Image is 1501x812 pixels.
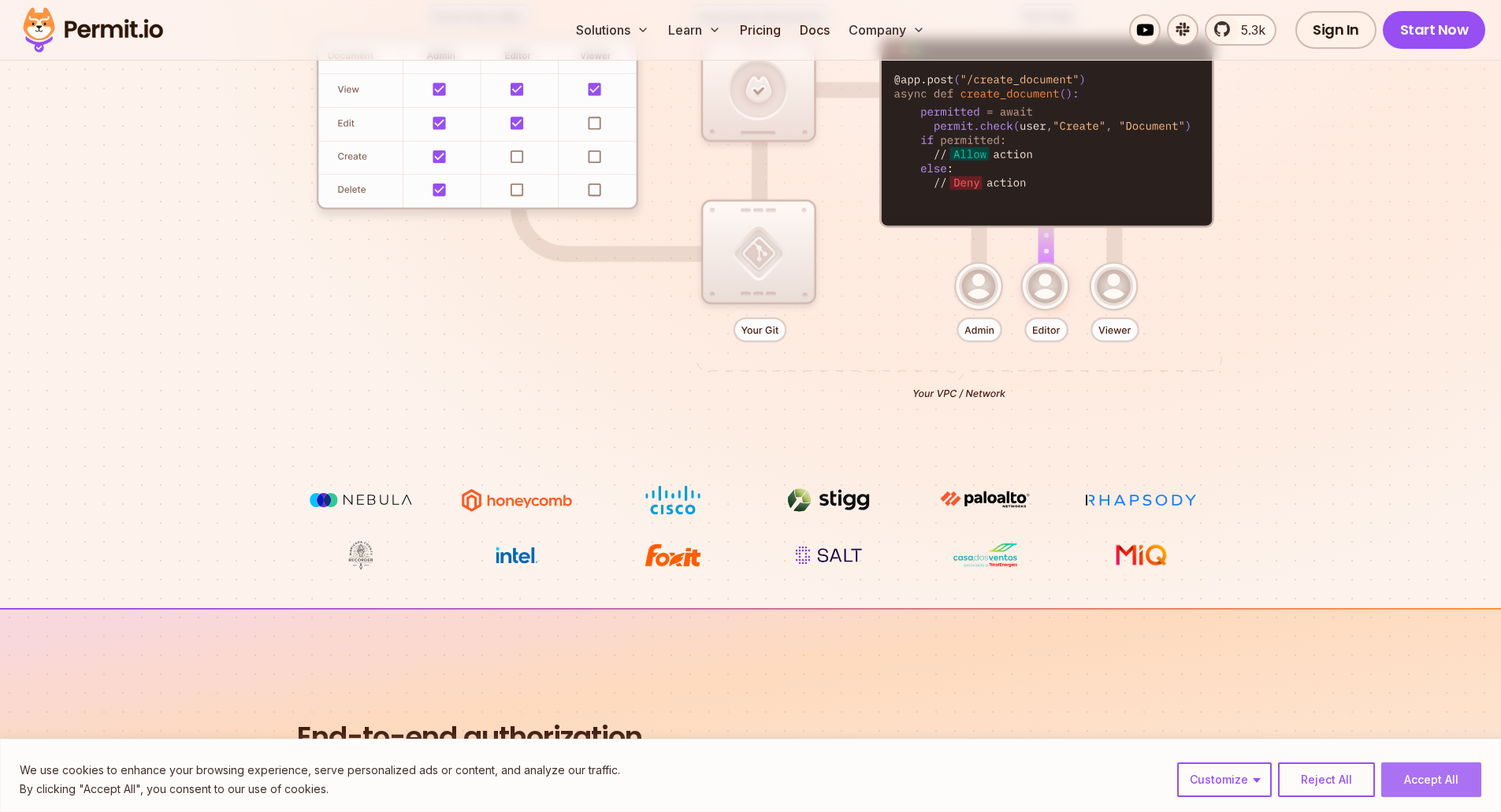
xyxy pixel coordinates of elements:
img: MIQ [1087,542,1194,569]
img: Foxit [614,540,732,570]
span: End-to-end authorization [297,721,642,753]
span: 5.3k [1232,20,1265,39]
a: 5.3k [1205,14,1276,46]
p: We use cookies to enhance your browsing experience, serve personalized ads or content, and analyz... [20,761,620,780]
img: Intel [458,540,576,570]
img: Nebula [302,485,420,515]
img: Maricopa County Recorder\'s Office [302,540,420,570]
h2: platform [297,721,642,784]
a: Start Now [1383,11,1486,49]
p: By clicking "Accept All", you consent to our use of cookies. [20,780,620,799]
button: Solutions [570,14,656,46]
img: Permit logo [16,3,170,57]
img: paloalto [926,485,1044,514]
img: Casa dos Ventos [926,540,1044,570]
img: Stigg [770,485,888,515]
img: Honeycomb [458,485,576,515]
a: Pricing [734,14,787,46]
img: Rhapsody Health [1082,485,1200,515]
button: Learn [662,14,727,46]
button: Accept All [1381,762,1481,797]
a: Docs [793,14,836,46]
button: Reject All [1278,762,1375,797]
a: Sign In [1295,11,1377,49]
button: Company [842,14,931,46]
img: salt [770,540,888,570]
img: Cisco [614,485,732,515]
button: Customize [1177,762,1272,797]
